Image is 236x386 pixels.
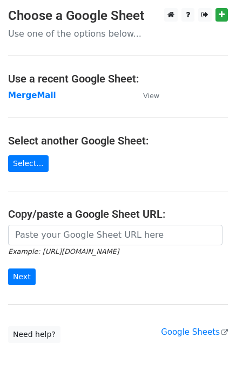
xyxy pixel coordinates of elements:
a: Select... [8,155,49,172]
a: MergeMail [8,91,56,100]
small: View [143,92,159,100]
h4: Use a recent Google Sheet: [8,72,228,85]
h4: Copy/paste a Google Sheet URL: [8,208,228,220]
p: Use one of the options below... [8,28,228,39]
small: Example: [URL][DOMAIN_NAME] [8,247,119,256]
input: Next [8,268,36,285]
input: Paste your Google Sheet URL here [8,225,222,245]
h4: Select another Google Sheet: [8,134,228,147]
h3: Choose a Google Sheet [8,8,228,24]
a: View [132,91,159,100]
a: Google Sheets [161,327,228,337]
a: Need help? [8,326,60,343]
